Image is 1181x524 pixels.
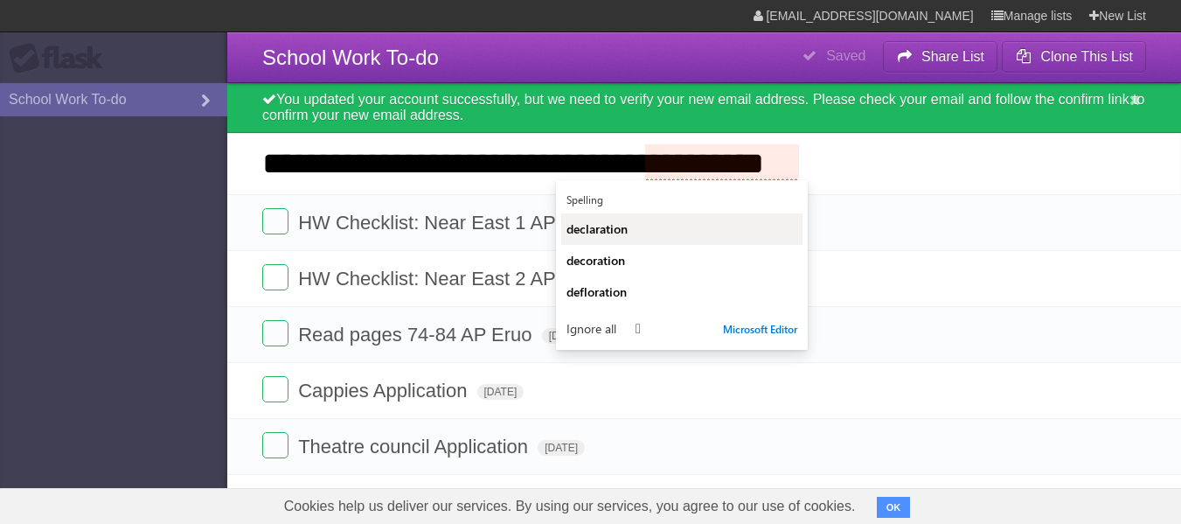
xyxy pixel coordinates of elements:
[298,380,471,402] span: Cappies Application
[298,436,532,458] span: Theatre council Application
[267,489,873,524] span: Cookies help us deliver our services. By using our services, you agree to our use of cookies.
[298,324,536,346] span: Read pages 74-84 AP Eruo
[298,268,654,290] span: HW Checklist: Near East 2 AP Art History
[262,208,288,234] label: Done
[298,212,654,234] span: HW Checklist: Near East 1 AP Art History
[826,48,865,63] b: Saved
[477,384,525,400] span: [DATE]
[877,497,911,518] button: OK
[262,376,288,402] label: Done
[262,320,288,346] label: Done
[1002,41,1146,73] button: Clone This List
[262,432,288,458] label: Done
[542,328,589,344] span: [DATE]
[1040,49,1133,64] b: Clone This List
[227,83,1181,133] div: You updated your account successfully, but we need to verify your new email address. Please check...
[9,43,114,74] div: Flask
[921,49,984,64] b: Share List
[262,264,288,290] label: Done
[883,41,998,73] button: Share List
[262,45,439,69] span: School Work To-do
[538,440,585,456] span: [DATE]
